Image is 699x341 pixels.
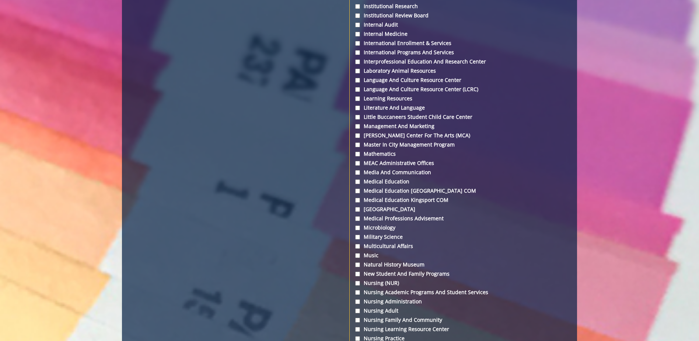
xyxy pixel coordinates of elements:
label: Institutional Research [355,3,571,10]
label: Medical Education [355,178,571,185]
label: Medical Professions Advisement [355,215,571,222]
label: Nursing Administration [355,298,571,305]
label: Literature and Language [355,104,571,111]
label: Interprofessional Education and Research Center [355,58,571,65]
label: Institutional Review Board [355,12,571,19]
label: New Student and Family Programs [355,270,571,278]
label: Military Science [355,233,571,241]
label: Internal Medicine [355,30,571,38]
label: Multicultural Affairs [355,242,571,250]
label: Management and Marketing [355,123,571,130]
label: Language and Culture Resource Center [355,76,571,84]
label: Medical Education [GEOGRAPHIC_DATA] COM [355,187,571,194]
label: Nursing Academic Programs and Student Services [355,289,571,296]
label: International Enrollment & Services [355,39,571,47]
label: Microbiology [355,224,571,231]
label: Little Buccaneers Student Child Care Center [355,113,571,121]
label: Nursing Family and Community [355,316,571,324]
label: Internal Audit [355,21,571,28]
label: Media and Communication [355,169,571,176]
label: MEAC Administrative Offices [355,159,571,167]
label: Language and Culture Resource Center (LCRC) [355,86,571,93]
label: Learning Resources [355,95,571,102]
label: Medical Education Kingsport COM [355,196,571,204]
label: Nursing Learning Resource Center [355,325,571,333]
label: Music [355,252,571,259]
label: [GEOGRAPHIC_DATA] [355,206,571,213]
label: Natural History Museum [355,261,571,268]
label: Nursing Adult [355,307,571,314]
label: International Programs and Services [355,49,571,56]
label: Laboratory Animal Resources [355,67,571,75]
label: Master in City Management Program [355,141,571,148]
label: Nursing (NUR) [355,279,571,287]
label: Mathematics [355,150,571,158]
label: [PERSON_NAME] Center for the Arts (MCA) [355,132,571,139]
